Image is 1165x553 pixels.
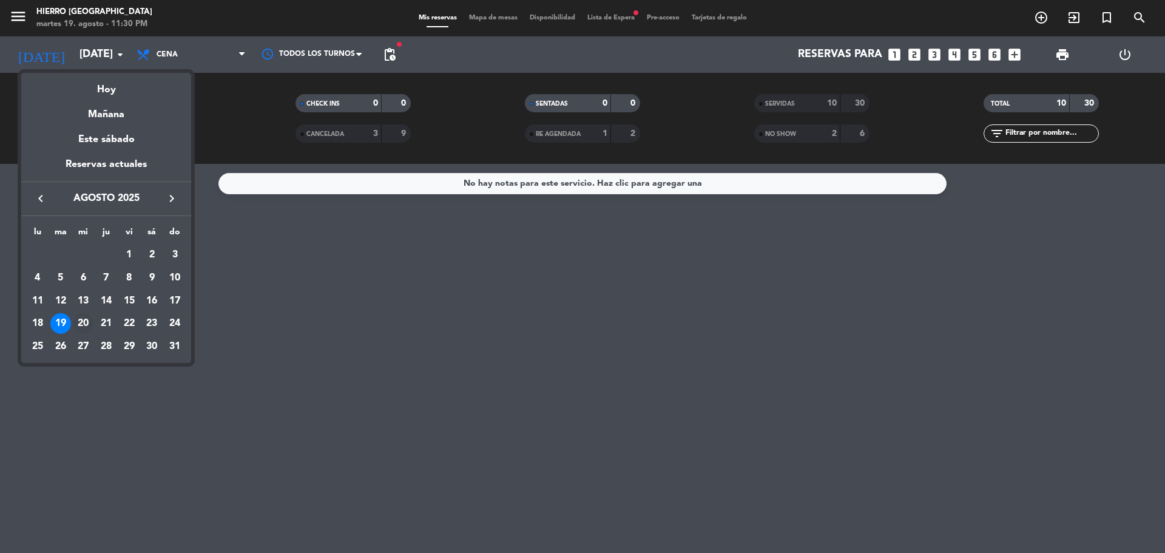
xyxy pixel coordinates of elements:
div: 15 [119,291,140,311]
div: 12 [50,291,71,311]
div: 27 [73,336,93,357]
th: miércoles [72,225,95,244]
div: 24 [164,313,185,334]
div: 20 [73,313,93,334]
div: 28 [96,336,116,357]
th: viernes [118,225,141,244]
div: 14 [96,291,116,311]
td: 9 de agosto de 2025 [141,266,164,290]
td: AGO. [26,243,118,266]
div: 1 [119,245,140,265]
th: lunes [26,225,49,244]
div: 9 [141,268,162,288]
th: jueves [95,225,118,244]
td: 18 de agosto de 2025 [26,312,49,335]
div: 2 [141,245,162,265]
td: 16 de agosto de 2025 [141,290,164,313]
div: 22 [119,313,140,334]
td: 23 de agosto de 2025 [141,312,164,335]
td: 19 de agosto de 2025 [49,312,72,335]
div: 25 [27,336,48,357]
div: 5 [50,268,71,288]
td: 22 de agosto de 2025 [118,312,141,335]
td: 15 de agosto de 2025 [118,290,141,313]
td: 28 de agosto de 2025 [95,335,118,358]
td: 17 de agosto de 2025 [163,290,186,313]
div: 17 [164,291,185,311]
button: keyboard_arrow_left [30,191,52,206]
td: 11 de agosto de 2025 [26,290,49,313]
div: 3 [164,245,185,265]
td: 29 de agosto de 2025 [118,335,141,358]
div: 18 [27,313,48,334]
i: keyboard_arrow_right [164,191,179,206]
td: 7 de agosto de 2025 [95,266,118,290]
td: 13 de agosto de 2025 [72,290,95,313]
div: 11 [27,291,48,311]
td: 4 de agosto de 2025 [26,266,49,290]
th: domingo [163,225,186,244]
div: 16 [141,291,162,311]
div: Hoy [21,73,191,98]
div: 6 [73,268,93,288]
td: 5 de agosto de 2025 [49,266,72,290]
td: 2 de agosto de 2025 [141,243,164,266]
td: 27 de agosto de 2025 [72,335,95,358]
span: agosto 2025 [52,191,161,206]
div: 23 [141,313,162,334]
th: martes [49,225,72,244]
div: 30 [141,336,162,357]
div: 31 [164,336,185,357]
div: 10 [164,268,185,288]
th: sábado [141,225,164,244]
div: 26 [50,336,71,357]
div: 29 [119,336,140,357]
td: 10 de agosto de 2025 [163,266,186,290]
td: 31 de agosto de 2025 [163,335,186,358]
div: 7 [96,268,116,288]
div: 8 [119,268,140,288]
td: 24 de agosto de 2025 [163,312,186,335]
div: Reservas actuales [21,157,191,182]
button: keyboard_arrow_right [161,191,183,206]
div: Este sábado [21,123,191,157]
td: 26 de agosto de 2025 [49,335,72,358]
td: 14 de agosto de 2025 [95,290,118,313]
td: 12 de agosto de 2025 [49,290,72,313]
i: keyboard_arrow_left [33,191,48,206]
td: 1 de agosto de 2025 [118,243,141,266]
td: 30 de agosto de 2025 [141,335,164,358]
td: 20 de agosto de 2025 [72,312,95,335]
div: 13 [73,291,93,311]
td: 8 de agosto de 2025 [118,266,141,290]
td: 25 de agosto de 2025 [26,335,49,358]
td: 6 de agosto de 2025 [72,266,95,290]
div: 4 [27,268,48,288]
div: Mañana [21,98,191,123]
td: 3 de agosto de 2025 [163,243,186,266]
div: 19 [50,313,71,334]
div: 21 [96,313,116,334]
td: 21 de agosto de 2025 [95,312,118,335]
